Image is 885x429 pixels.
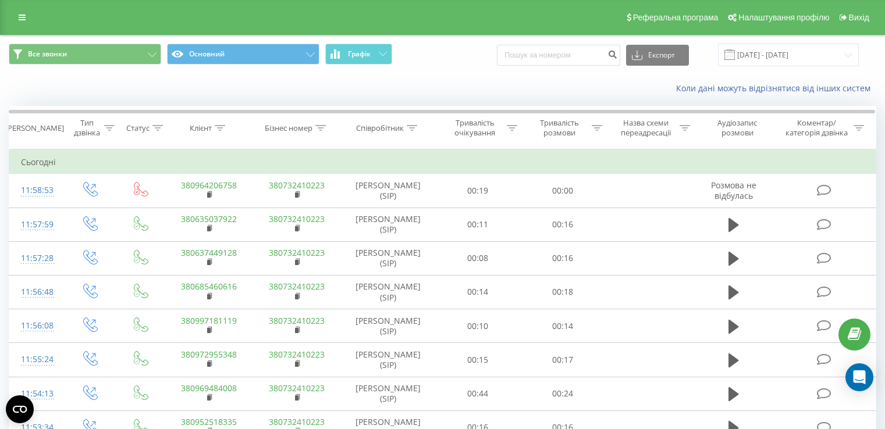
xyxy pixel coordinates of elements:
[497,45,620,66] input: Пошук за номером
[28,49,67,59] span: Все звонки
[520,174,605,208] td: 00:00
[626,45,689,66] button: Експорт
[21,213,52,236] div: 11:57:59
[269,281,325,292] a: 380732410223
[436,275,520,309] td: 00:14
[265,123,312,133] div: Бізнес номер
[167,44,319,65] button: Основний
[6,395,34,423] button: Open CMP widget
[341,275,436,309] td: [PERSON_NAME] (SIP)
[356,123,404,133] div: Співробітник
[73,118,101,138] div: Тип дзвінка
[520,343,605,377] td: 00:17
[181,382,237,394] a: 380969484008
[181,247,237,258] a: 380637449128
[181,416,237,427] a: 380952518335
[181,180,237,191] a: 380964206758
[181,281,237,292] a: 380685460616
[446,118,504,138] div: Тривалість очікування
[531,118,589,138] div: Тривалість розмови
[783,118,851,138] div: Коментар/категорія дзвінка
[341,343,436,377] td: [PERSON_NAME] (SIP)
[436,174,520,208] td: 00:19
[676,83,876,94] a: Коли дані можуть відрізнятися вiд інших систем
[436,309,520,343] td: 00:10
[181,349,237,360] a: 380972955348
[269,315,325,326] a: 380732410223
[520,377,605,410] td: 00:24
[348,50,371,58] span: Графік
[9,44,161,65] button: Все звонки
[341,208,436,241] td: [PERSON_NAME] (SIP)
[436,208,520,241] td: 00:11
[181,213,237,224] a: 380635037922
[269,213,325,224] a: 380732410223
[341,241,436,275] td: [PERSON_NAME] (SIP)
[616,118,677,138] div: Назва схеми переадресації
[21,281,52,303] div: 11:56:48
[21,247,52,270] div: 11:57:28
[21,179,52,202] div: 11:58:53
[190,123,212,133] div: Клієнт
[5,123,64,133] div: [PERSON_NAME]
[703,118,772,138] div: Аудіозапис розмови
[436,377,520,410] td: 00:44
[849,13,869,22] span: Вихід
[269,349,325,360] a: 380732410223
[181,315,237,326] a: 380997181119
[21,348,52,371] div: 11:55:24
[269,382,325,394] a: 380732410223
[520,208,605,241] td: 00:16
[633,13,719,22] span: Реферальна програма
[126,123,150,133] div: Статус
[341,309,436,343] td: [PERSON_NAME] (SIP)
[341,377,436,410] td: [PERSON_NAME] (SIP)
[520,309,605,343] td: 00:14
[436,343,520,377] td: 00:15
[325,44,392,65] button: Графік
[269,416,325,427] a: 380732410223
[341,174,436,208] td: [PERSON_NAME] (SIP)
[711,180,756,201] span: Розмова не відбулась
[21,382,52,405] div: 11:54:13
[9,151,876,174] td: Сьогодні
[520,275,605,309] td: 00:18
[738,13,829,22] span: Налаштування профілю
[269,180,325,191] a: 380732410223
[269,247,325,258] a: 380732410223
[436,241,520,275] td: 00:08
[21,314,52,337] div: 11:56:08
[845,363,873,391] div: Open Intercom Messenger
[520,241,605,275] td: 00:16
